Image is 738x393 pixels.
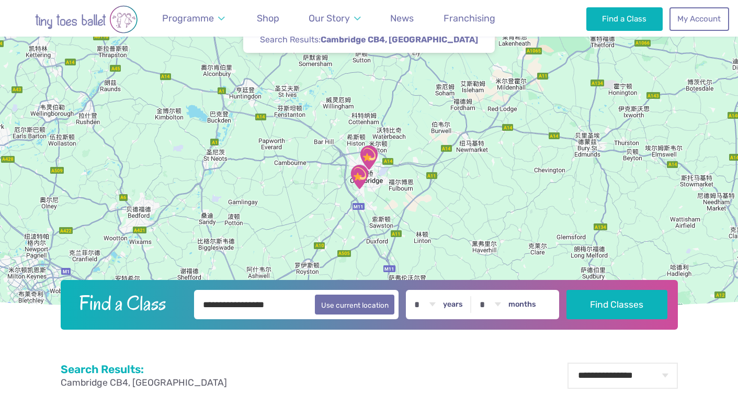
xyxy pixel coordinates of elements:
div: Trumpington Village Hall [346,164,372,190]
a: Our Story [304,7,366,30]
button: Use current location [315,295,395,315]
div: St Matthew's Church [356,144,382,171]
span: Programme [162,13,214,24]
label: years [443,300,463,309]
span: News [390,13,414,24]
a: Shop [252,7,284,30]
button: Find Classes [566,290,667,319]
span: Shop [257,13,279,24]
a: Programme [157,7,230,30]
a: My Account [669,7,729,30]
a: News [385,7,418,30]
a: Find a Class [586,7,663,30]
img: tiny toes ballet [13,5,160,33]
a: Franchising [439,7,500,30]
img: Google [3,300,37,313]
label: months [508,300,536,309]
span: Our Story [309,13,350,24]
span: Franchising [444,13,495,24]
a: 在 Google 地图中打开此区域（会打开一个新窗口） [3,300,37,313]
strong: Cambridge CB4, [GEOGRAPHIC_DATA] [321,35,478,44]
p: Cambridge CB4, [GEOGRAPHIC_DATA] [61,376,227,389]
h2: Search Results: [61,363,227,376]
h2: Find a Class [71,290,187,316]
